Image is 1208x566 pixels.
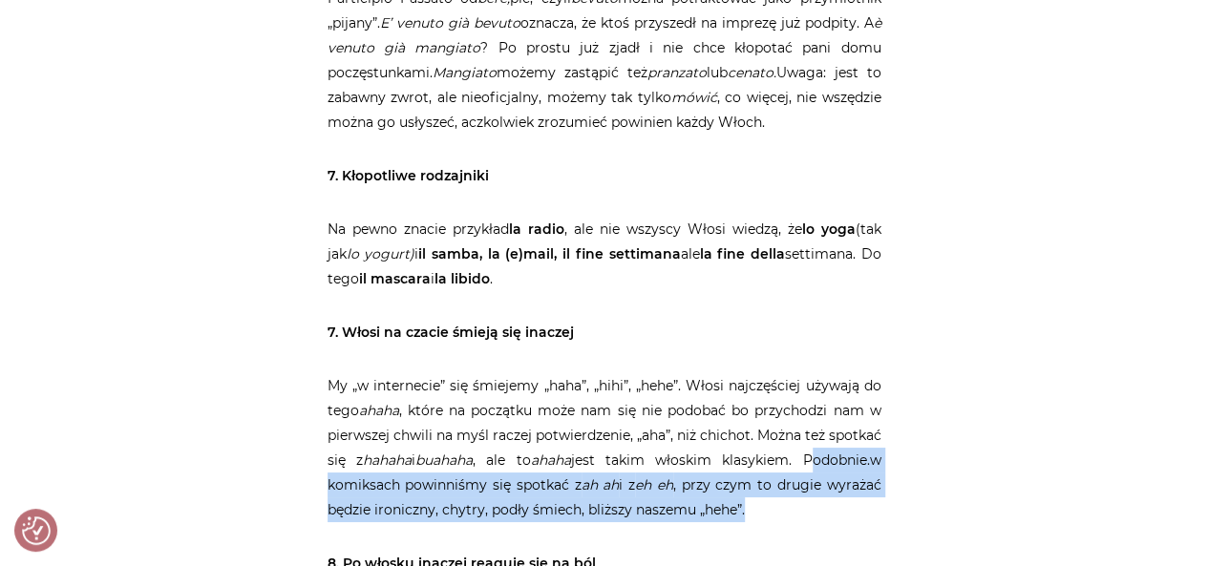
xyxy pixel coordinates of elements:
[728,64,776,81] em: cenato.
[22,516,51,545] button: Preferencje co do zgód
[328,14,881,56] em: è venuto già mangiato
[418,245,680,262] strong: il samba, la (e)mail, il fine settimana
[635,476,673,493] em: eh eh
[434,270,490,287] strong: la libido
[699,245,784,262] strong: la fine della
[802,220,856,238] strong: lo yoga
[433,64,497,81] em: Mangiato
[328,167,489,184] strong: 7. Kłopotliwe rodzajniki
[671,89,717,106] em: mówić
[328,373,881,522] p: My „w internecie” się śmiejemy „haha”, „hihi”, „hehe”. Włosi najczęściej używają do tego , które ...
[359,270,431,287] strong: il mascara
[328,324,574,341] strong: 7. Włosi na czacie śmieją się inaczej
[647,64,707,81] em: pranzato
[328,217,881,291] p: Na pewno znacie przykład , ale nie wszyscy Włosi wiedzą, że (tak jak i ale settimana. Do tego i .
[363,451,412,469] em: hahaha
[347,245,415,262] em: lo yogurt)
[530,451,570,469] em: ahaha
[582,476,620,493] em: ah ah
[415,451,473,469] em: buahaha
[509,220,564,238] strong: la radio
[359,402,399,419] em: ahaha
[22,516,51,545] img: Revisit consent button
[380,14,520,31] em: E’ venuto già bevuto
